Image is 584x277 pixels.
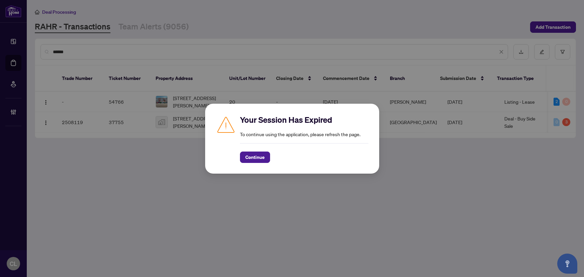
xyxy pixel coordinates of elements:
img: Caution icon [216,114,236,134]
span: Continue [245,152,265,163]
button: Open asap [557,254,577,274]
div: To continue using the application, please refresh the page. [240,114,368,163]
button: Continue [240,152,270,163]
h2: Your Session Has Expired [240,114,368,125]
